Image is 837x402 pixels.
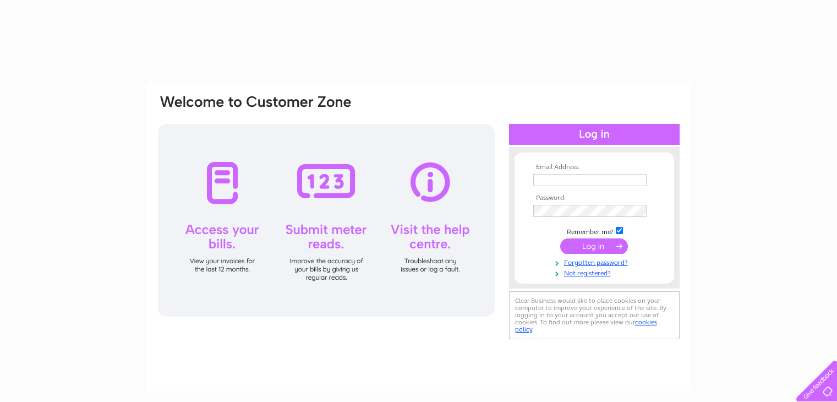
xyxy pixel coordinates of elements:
div: Clear Business would like to place cookies on your computer to improve your experience of the sit... [509,291,680,339]
a: cookies policy [515,318,657,333]
th: Email Address: [530,164,658,171]
input: Submit [560,238,628,254]
th: Password: [530,194,658,202]
a: Forgotten password? [533,257,658,267]
a: Not registered? [533,267,658,278]
td: Remember me? [530,225,658,236]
